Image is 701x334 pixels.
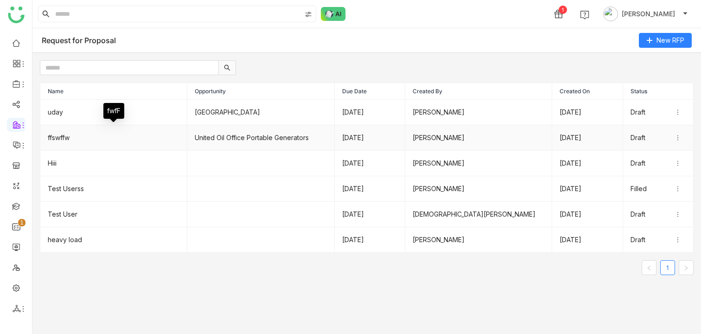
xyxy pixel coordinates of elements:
[405,176,552,202] td: [PERSON_NAME]
[20,218,24,227] p: 1
[552,125,623,151] td: [DATE]
[40,227,187,253] td: heavy load
[40,151,187,176] td: Hiii
[552,151,623,176] td: [DATE]
[552,100,623,125] td: [DATE]
[631,107,686,117] div: Draft
[335,125,405,151] td: [DATE]
[405,151,552,176] td: [PERSON_NAME]
[631,133,686,143] div: Draft
[622,9,675,19] span: [PERSON_NAME]
[552,202,623,227] td: [DATE]
[660,260,675,275] li: 1
[656,35,684,45] span: New RFP
[103,103,124,119] div: fwfF
[40,100,187,125] td: uday
[661,261,675,275] a: 1
[335,100,405,125] td: [DATE]
[639,33,692,48] button: New RFP
[405,125,552,151] td: [PERSON_NAME]
[335,151,405,176] td: [DATE]
[335,176,405,202] td: [DATE]
[580,10,589,19] img: help.svg
[623,83,694,100] th: Status
[18,219,25,226] nz-badge-sup: 1
[335,227,405,253] td: [DATE]
[642,260,656,275] button: Previous Page
[631,235,686,245] div: Draft
[559,6,567,14] div: 1
[405,83,552,100] th: Created By
[601,6,690,21] button: [PERSON_NAME]
[552,83,623,100] th: Created On
[405,227,552,253] td: [PERSON_NAME]
[187,83,334,100] th: Opportunity
[631,209,686,219] div: Draft
[631,158,686,168] div: Draft
[187,100,334,125] td: [GEOGRAPHIC_DATA]
[552,176,623,202] td: [DATE]
[679,260,694,275] button: Next Page
[40,125,187,151] td: ffswffw
[8,6,25,23] img: logo
[603,6,618,21] img: avatar
[631,184,686,194] div: Filled
[305,11,312,18] img: search-type.svg
[40,176,187,202] td: Test Userss
[335,202,405,227] td: [DATE]
[552,227,623,253] td: [DATE]
[405,202,552,227] td: [DEMOGRAPHIC_DATA][PERSON_NAME]
[40,83,187,100] th: Name
[187,125,334,151] td: United Oil Office Portable Generators
[42,36,116,45] div: Request for Proposal
[405,100,552,125] td: [PERSON_NAME]
[335,83,405,100] th: Due Date
[40,202,187,227] td: Test User
[321,7,346,21] img: ask-buddy-normal.svg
